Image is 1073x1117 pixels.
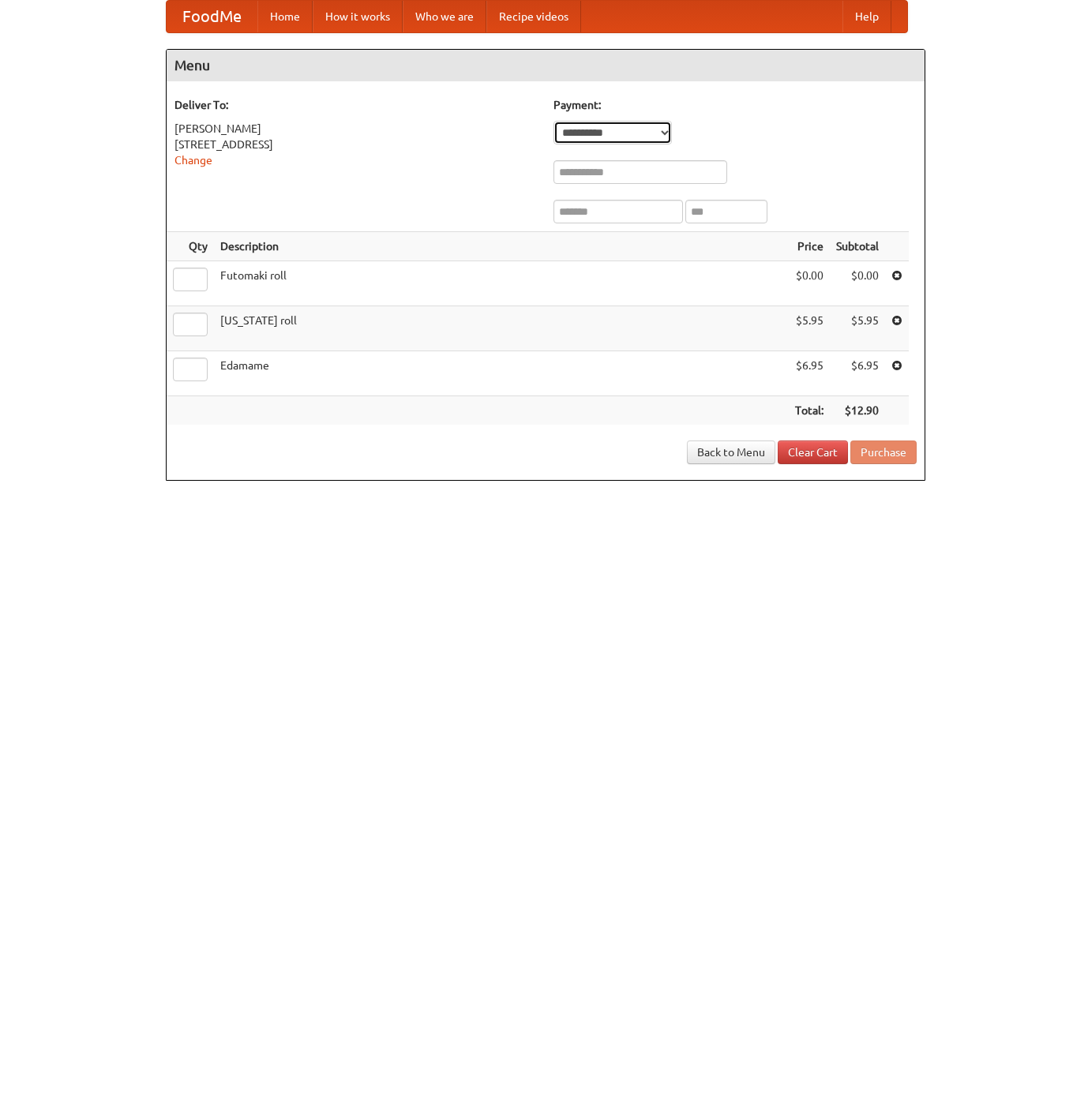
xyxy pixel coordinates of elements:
h5: Payment: [553,97,917,113]
a: Help [842,1,891,32]
th: $12.90 [830,396,885,425]
a: Who we are [403,1,486,32]
h4: Menu [167,50,925,81]
a: FoodMe [167,1,257,32]
td: Edamame [214,351,789,396]
th: Total: [789,396,830,425]
td: $0.00 [789,261,830,306]
a: Home [257,1,313,32]
button: Purchase [850,440,917,464]
th: Subtotal [830,232,885,261]
div: [PERSON_NAME] [174,121,538,137]
a: Back to Menu [687,440,775,464]
a: How it works [313,1,403,32]
td: $6.95 [830,351,885,396]
td: $6.95 [789,351,830,396]
th: Price [789,232,830,261]
h5: Deliver To: [174,97,538,113]
td: Futomaki roll [214,261,789,306]
td: $0.00 [830,261,885,306]
td: $5.95 [830,306,885,351]
td: $5.95 [789,306,830,351]
div: [STREET_ADDRESS] [174,137,538,152]
td: [US_STATE] roll [214,306,789,351]
a: Clear Cart [778,440,848,464]
a: Change [174,154,212,167]
a: Recipe videos [486,1,581,32]
th: Description [214,232,789,261]
th: Qty [167,232,214,261]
